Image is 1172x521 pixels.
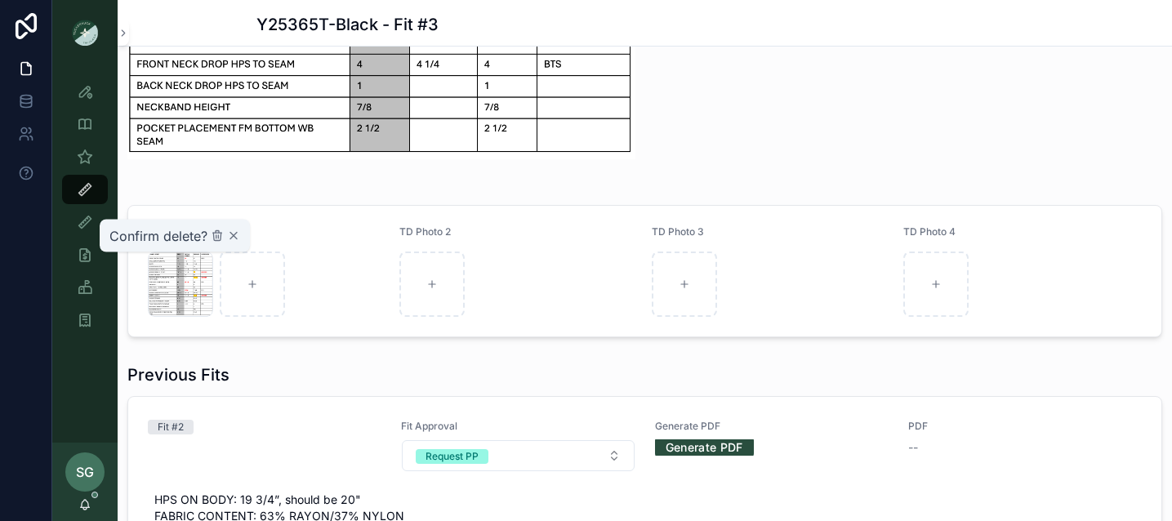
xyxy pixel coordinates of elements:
[399,225,451,238] span: TD Photo 2
[426,449,479,464] div: Request PP
[908,420,1142,433] span: PDF
[72,20,98,46] img: App logo
[655,420,889,433] span: Generate PDF
[655,434,754,460] a: Generate PDF
[127,363,229,386] h1: Previous Fits
[652,225,704,238] span: TD Photo 3
[256,13,439,36] h1: Y25365T-Black - Fit #3
[908,439,918,456] span: --
[109,226,207,246] span: Confirm delete?
[76,462,94,482] span: SG
[158,420,184,434] div: Fit #2
[401,420,635,433] span: Fit Approval
[402,440,634,471] button: Select Button
[52,65,118,356] div: scrollable content
[903,225,956,238] span: TD Photo 4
